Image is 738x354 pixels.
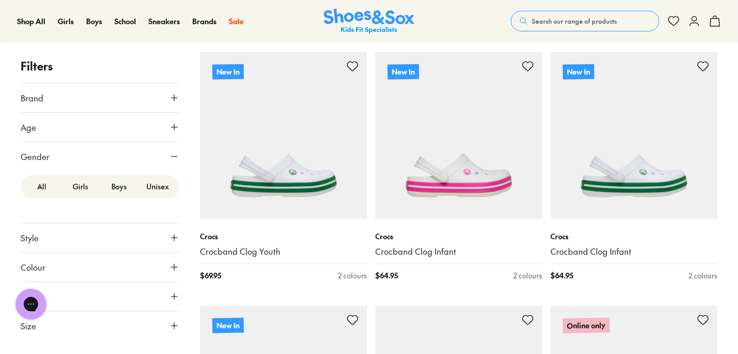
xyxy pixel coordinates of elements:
[338,270,367,281] div: 2 colours
[689,270,717,281] div: 2 colours
[375,270,398,281] span: $ 64.95
[563,64,594,79] p: New In
[550,52,717,219] a: New In
[229,16,244,27] a: Sale
[21,113,179,141] button: Age
[511,11,659,31] button: Search our range of products
[375,231,542,242] p: Crocs
[86,16,102,26] span: Boys
[21,320,36,332] span: Size
[229,16,244,26] span: Sale
[21,121,36,133] span: Age
[21,92,43,104] span: Brand
[114,16,136,26] span: School
[388,64,419,79] p: New In
[21,150,49,163] span: Gender
[212,64,244,79] p: New In
[10,285,52,323] iframe: Gorgias live chat messenger
[17,16,45,27] a: Shop All
[21,232,39,244] span: Style
[58,16,74,27] a: Girls
[61,177,100,196] label: Girls
[148,16,180,27] a: Sneakers
[58,16,74,26] span: Girls
[23,177,61,196] label: All
[324,9,414,34] a: Shoes & Sox
[200,270,221,281] span: $ 69.95
[200,52,367,219] a: New In
[21,58,179,75] p: Filters
[192,16,216,27] a: Brands
[550,231,717,242] p: Crocs
[86,16,102,27] a: Boys
[375,246,542,257] a: Crocband Clog Infant
[114,16,136,27] a: School
[192,16,216,26] span: Brands
[17,16,45,26] span: Shop All
[21,253,179,281] button: Colour
[138,177,177,196] label: Unisex
[148,16,180,26] span: Sneakers
[563,317,610,333] p: Online only
[21,261,45,273] span: Colour
[324,9,414,34] img: SNS_Logo_Responsive.svg
[21,311,179,340] button: Size
[550,246,717,257] a: Crocband Clog Infant
[212,317,244,333] p: New In
[99,177,138,196] label: Boys
[21,142,179,171] button: Gender
[200,231,367,242] p: Crocs
[200,246,367,257] a: Crocband Clog Youth
[513,270,542,281] div: 2 colours
[21,282,179,311] button: Price
[375,52,542,219] a: New In
[21,83,179,112] button: Brand
[21,223,179,252] button: Style
[550,270,573,281] span: $ 64.95
[532,16,617,26] span: Search our range of products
